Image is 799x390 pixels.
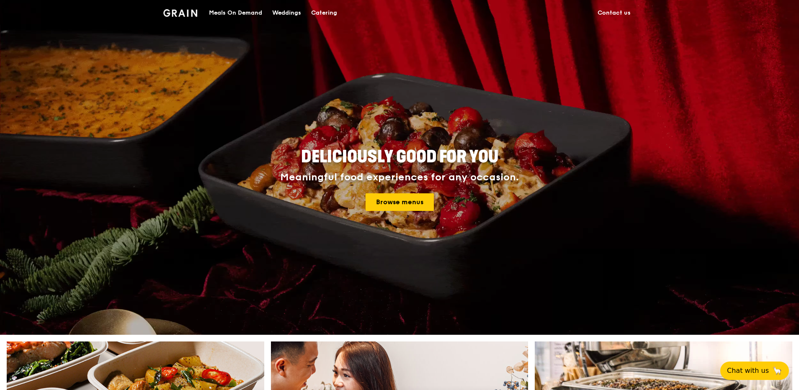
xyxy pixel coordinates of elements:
a: Browse menus [366,193,434,211]
span: Chat with us [727,366,769,376]
span: 🦙 [772,366,782,376]
span: Deliciously good for you [301,147,498,167]
a: Contact us [593,0,636,26]
div: Meaningful food experiences for any occasion. [249,172,550,183]
div: Meals On Demand [209,0,262,26]
img: Grain [163,9,197,17]
a: Catering [306,0,342,26]
div: Weddings [272,0,301,26]
a: Weddings [267,0,306,26]
div: Catering [311,0,337,26]
button: Chat with us🦙 [720,362,789,380]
